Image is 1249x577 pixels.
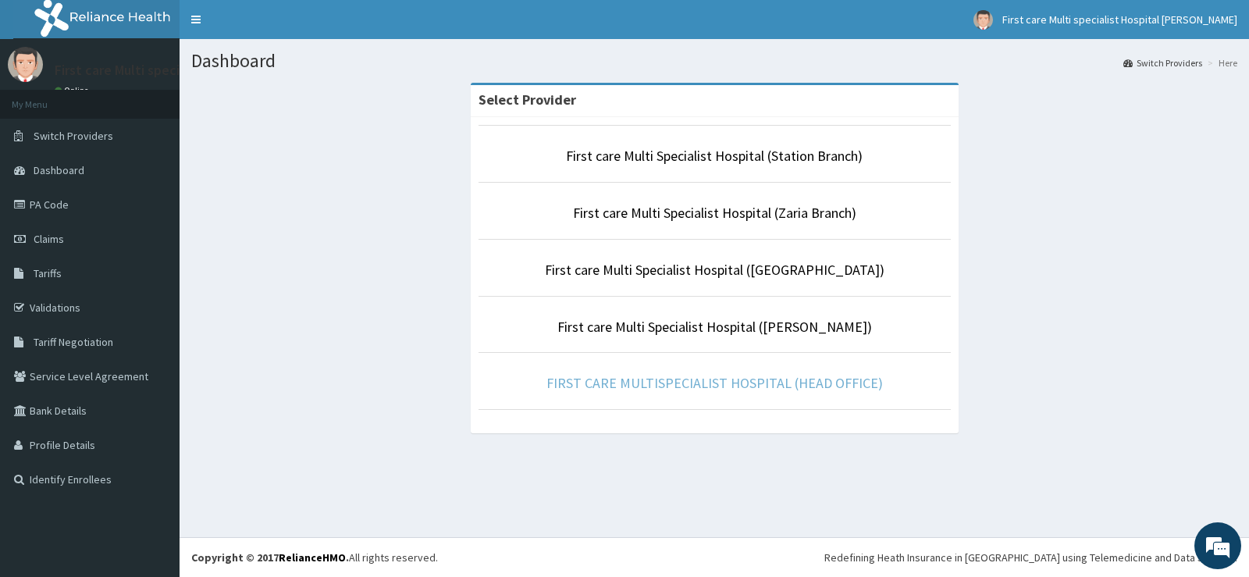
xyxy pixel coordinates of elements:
strong: Select Provider [479,91,576,109]
div: Chat with us now [81,87,262,108]
a: FIRST CARE MULTISPECIALIST HOSPITAL (HEAD OFFICE) [546,374,883,392]
footer: All rights reserved. [180,537,1249,577]
span: Tariffs [34,266,62,280]
img: d_794563401_company_1708531726252_794563401 [29,78,63,117]
span: Tariff Negotiation [34,335,113,349]
li: Here [1204,56,1237,69]
span: Dashboard [34,163,84,177]
a: First care Multi Specialist Hospital (Zaria Branch) [573,204,856,222]
div: Redefining Heath Insurance in [GEOGRAPHIC_DATA] using Telemedicine and Data Science! [824,550,1237,565]
span: Claims [34,232,64,246]
textarea: Type your message and hit 'Enter' [8,399,297,454]
span: Switch Providers [34,129,113,143]
h1: Dashboard [191,51,1237,71]
a: Online [55,85,92,96]
a: Switch Providers [1123,56,1202,69]
div: Minimize live chat window [256,8,294,45]
a: First care Multi Specialist Hospital (Station Branch) [566,147,863,165]
img: User Image [8,47,43,82]
a: RelianceHMO [279,550,346,565]
a: First care Multi Specialist Hospital ([PERSON_NAME]) [557,318,872,336]
strong: Copyright © 2017 . [191,550,349,565]
span: First care Multi specialist Hospital [PERSON_NAME] [1002,12,1237,27]
p: First care Multi specialist Hospital [PERSON_NAME] [55,63,366,77]
a: First care Multi Specialist Hospital ([GEOGRAPHIC_DATA]) [545,261,884,279]
img: User Image [973,10,993,30]
span: We're online! [91,183,215,340]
